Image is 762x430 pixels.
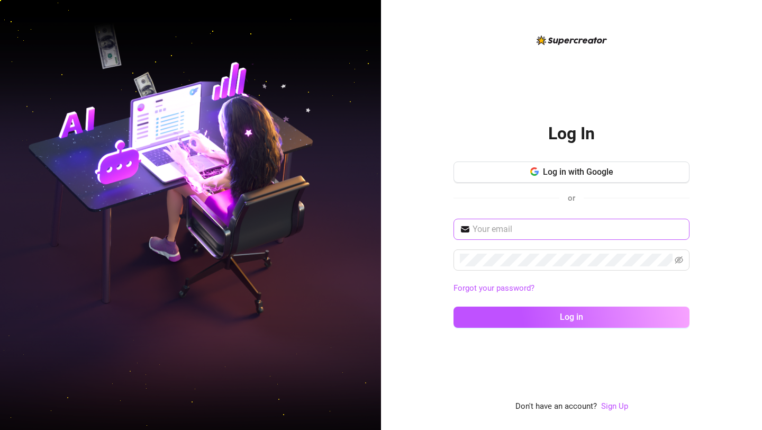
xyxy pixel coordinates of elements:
[453,307,690,328] button: Log in
[560,312,583,322] span: Log in
[515,400,597,413] span: Don't have an account?
[675,256,683,264] span: eye-invisible
[453,283,534,293] a: Forgot your password?
[453,282,690,295] a: Forgot your password?
[537,35,607,45] img: logo-BBDzfeDw.svg
[601,400,628,413] a: Sign Up
[473,223,683,236] input: Your email
[568,193,575,203] span: or
[601,401,628,411] a: Sign Up
[543,167,613,177] span: Log in with Google
[453,162,690,183] button: Log in with Google
[548,123,595,145] h2: Log In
